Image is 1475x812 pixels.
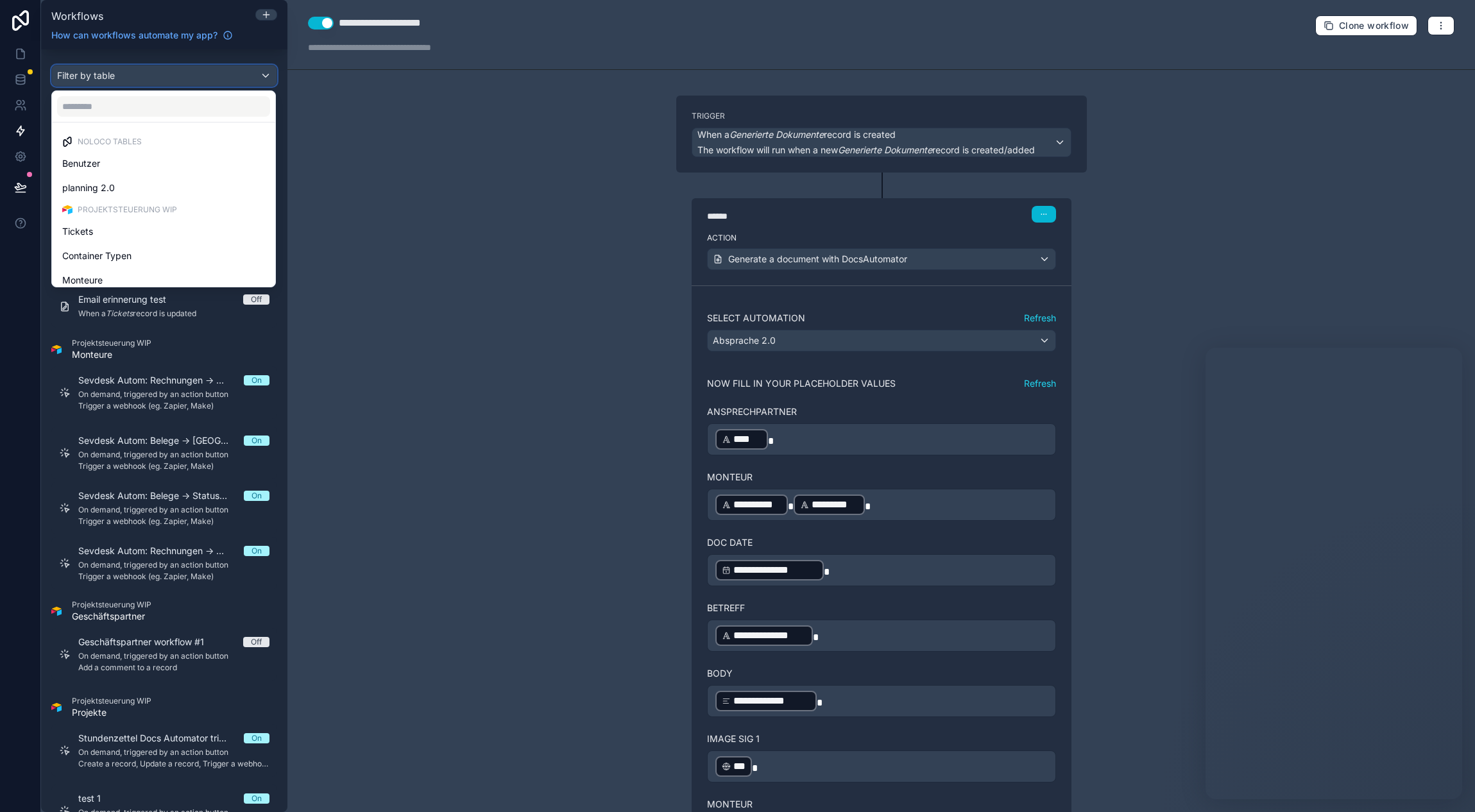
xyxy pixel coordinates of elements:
[838,144,932,155] em: Generierte Dokumente
[62,248,132,264] span: Container Typen
[697,128,896,141] span: When a record is created
[62,224,93,239] span: Tickets
[62,273,103,288] span: Monteure
[728,253,907,266] span: Generate a document with DocsAutomator
[78,137,142,147] span: Noloco tables
[78,205,177,215] span: Projektsteuerung WIP
[62,156,100,171] span: Benutzer
[62,180,115,196] span: planning 2.0
[707,248,1056,270] button: Generate a document with DocsAutomator
[707,330,1056,351] button: Absprache 2.0
[692,128,1071,157] button: When aGenerierte Dokumenterecord is createdThe workflow will run when a newGenerierte Dokumentere...
[697,144,1035,155] span: The workflow will run when a new record is created/added
[1206,348,1462,799] iframe: Intercom live chat
[729,129,824,140] em: Generierte Dokumente
[713,334,776,347] span: Absprache 2.0
[62,205,72,215] img: Airtable Logo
